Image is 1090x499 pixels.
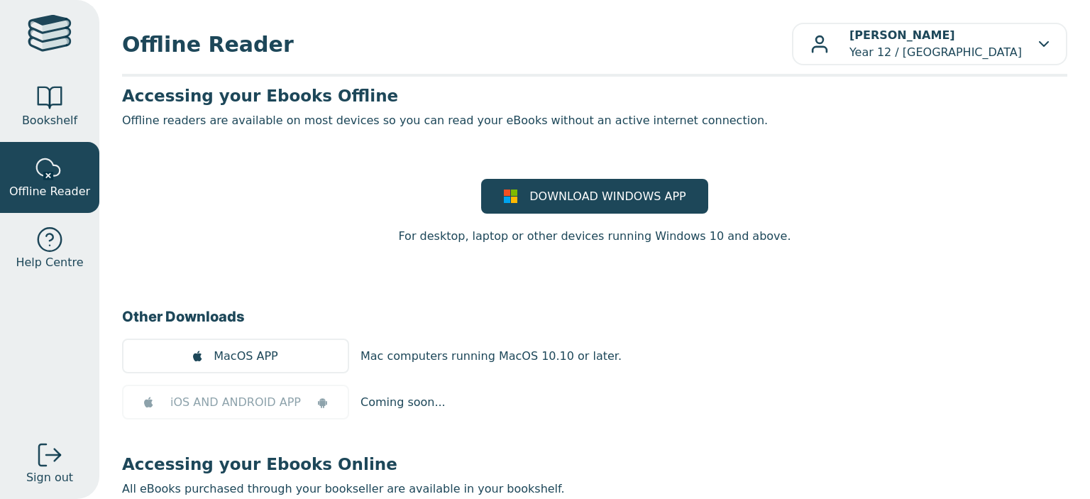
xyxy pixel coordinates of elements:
span: Bookshelf [22,112,77,129]
p: Coming soon... [360,394,446,411]
p: Offline readers are available on most devices so you can read your eBooks without an active inter... [122,112,1067,129]
span: Offline Reader [9,183,90,200]
span: MacOS APP [214,348,277,365]
span: DOWNLOAD WINDOWS APP [529,188,686,205]
span: iOS AND ANDROID APP [170,394,301,411]
span: Sign out [26,469,73,486]
h3: Accessing your Ebooks Offline [122,85,1067,106]
a: DOWNLOAD WINDOWS APP [481,179,708,214]
span: Offline Reader [122,28,792,60]
p: For desktop, laptop or other devices running Windows 10 and above. [398,228,791,245]
h3: Other Downloads [122,306,1067,327]
b: [PERSON_NAME] [849,28,955,42]
span: Help Centre [16,254,83,271]
h3: Accessing your Ebooks Online [122,454,1067,475]
p: Mac computers running MacOS 10.10 or later. [360,348,622,365]
p: Year 12 / [GEOGRAPHIC_DATA] [849,27,1022,61]
a: MacOS APP [122,339,349,373]
p: All eBooks purchased through your bookseller are available in your bookshelf. [122,481,1067,498]
button: [PERSON_NAME]Year 12 / [GEOGRAPHIC_DATA] [792,23,1067,65]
